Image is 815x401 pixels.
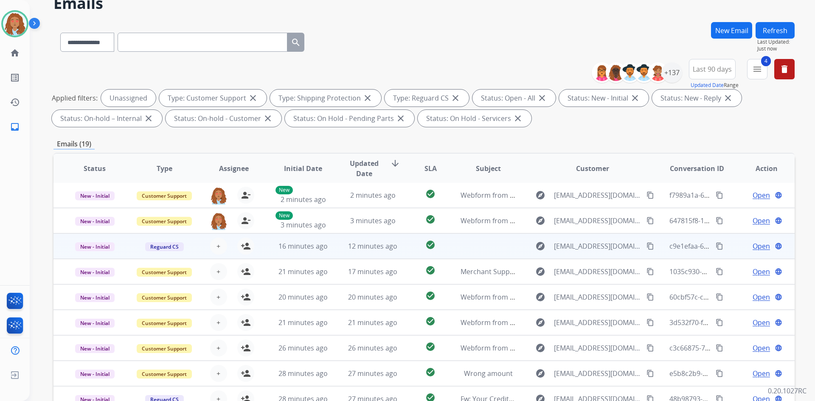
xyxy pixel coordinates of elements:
[278,369,328,378] span: 28 minutes ago
[363,93,373,103] mat-icon: close
[345,158,384,179] span: Updated Date
[753,343,770,353] span: Open
[219,163,249,174] span: Assignee
[348,241,397,251] span: 12 minutes ago
[535,266,545,277] mat-icon: explore
[779,64,790,74] mat-icon: delete
[775,191,782,199] mat-icon: language
[137,319,192,328] span: Customer Support
[75,293,115,302] span: New - Initial
[461,292,653,302] span: Webform from [EMAIL_ADDRESS][DOMAIN_NAME] on [DATE]
[554,343,641,353] span: [EMAIL_ADDRESS][DOMAIN_NAME]
[52,93,98,103] p: Applied filters:
[535,241,545,251] mat-icon: explore
[559,90,649,107] div: Status: New - Initial
[753,216,770,226] span: Open
[241,317,251,328] mat-icon: person_add
[669,191,798,200] span: f7989a1a-6069-4dab-a360-d3f60ec0d48a
[669,318,798,327] span: 3d532f70-f596-4a4e-bb56-97709d715c3d
[278,318,328,327] span: 21 minutes ago
[775,242,782,250] mat-icon: language
[554,292,641,302] span: [EMAIL_ADDRESS][DOMAIN_NAME]
[3,12,27,36] img: avatar
[775,217,782,224] mat-icon: language
[241,216,251,226] mat-icon: person_remove
[535,317,545,328] mat-icon: explore
[216,241,220,251] span: +
[241,241,251,251] mat-icon: person_add
[646,370,654,377] mat-icon: content_copy
[752,64,762,74] mat-icon: menu
[775,344,782,352] mat-icon: language
[278,292,328,302] span: 20 minutes ago
[137,344,192,353] span: Customer Support
[275,211,293,220] p: New
[285,110,414,127] div: Status: On Hold - Pending Parts
[775,293,782,301] mat-icon: language
[425,367,436,377] mat-icon: check_circle
[210,263,227,280] button: +
[669,343,798,353] span: c3c66875-775b-44f4-b06a-eb4abc85c433
[425,189,436,199] mat-icon: check_circle
[348,343,397,353] span: 26 minutes ago
[75,191,115,200] span: New - Initial
[216,292,220,302] span: +
[137,370,192,379] span: Customer Support
[425,291,436,301] mat-icon: check_circle
[669,216,794,225] span: 647815f8-1a22-4144-8aeb-7c80fdabf8f7
[753,241,770,251] span: Open
[270,90,381,107] div: Type: Shipping Protection
[278,343,328,353] span: 26 minutes ago
[554,368,641,379] span: [EMAIL_ADDRESS][DOMAIN_NAME]
[101,90,156,107] div: Unassigned
[716,319,723,326] mat-icon: content_copy
[753,266,770,277] span: Open
[669,369,800,378] span: e5b8c2b9-bcb5-4e46-8698-43adf5bdc178
[275,186,293,194] p: New
[278,241,328,251] span: 16 minutes ago
[385,90,469,107] div: Type: Reguard CS
[216,317,220,328] span: +
[210,238,227,255] button: +
[241,292,251,302] mat-icon: person_add
[716,370,723,377] mat-icon: content_copy
[291,37,301,48] mat-icon: search
[691,81,739,89] span: Range
[691,82,724,89] button: Updated Date
[424,163,437,174] span: SLA
[396,113,406,123] mat-icon: close
[281,220,326,230] span: 3 minutes ago
[157,163,172,174] span: Type
[348,369,397,378] span: 27 minutes ago
[753,317,770,328] span: Open
[646,293,654,301] mat-icon: content_copy
[248,93,258,103] mat-icon: close
[143,113,154,123] mat-icon: close
[52,110,162,127] div: Status: On-hold – Internal
[537,93,547,103] mat-icon: close
[513,113,523,123] mat-icon: close
[775,370,782,377] mat-icon: language
[425,265,436,275] mat-icon: check_circle
[535,216,545,226] mat-icon: explore
[576,163,609,174] span: Customer
[210,187,227,205] img: agent-avatar
[464,369,513,378] span: Wrong amount
[747,59,767,79] button: 4
[689,59,736,79] button: Last 90 days
[348,267,397,276] span: 17 minutes ago
[348,318,397,327] span: 21 minutes ago
[716,217,723,224] mat-icon: content_copy
[711,22,752,39] button: New Email
[10,48,20,58] mat-icon: home
[425,214,436,224] mat-icon: check_circle
[716,344,723,352] mat-icon: content_copy
[461,267,701,276] span: Merchant Support #659530: How would you rate the support you received?
[166,110,281,127] div: Status: On-hold - Customer
[646,191,654,199] mat-icon: content_copy
[646,319,654,326] mat-icon: content_copy
[670,163,724,174] span: Conversation ID
[716,268,723,275] mat-icon: content_copy
[554,266,641,277] span: [EMAIL_ADDRESS][DOMAIN_NAME]
[84,163,106,174] span: Status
